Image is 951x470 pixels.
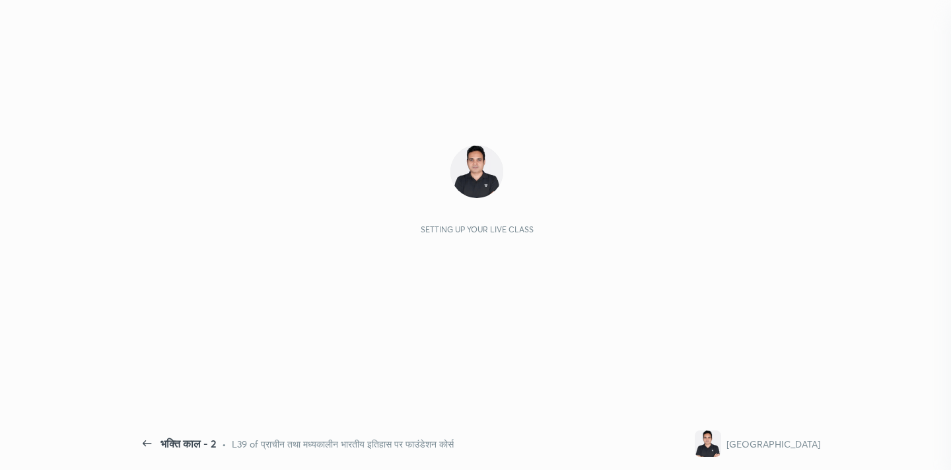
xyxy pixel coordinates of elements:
[726,437,820,451] div: [GEOGRAPHIC_DATA]
[232,437,454,451] div: L39 of प्राचीन तथा मध्यकालीन भारतीय इतिहास पर फाउंडेशन कोर्स
[450,145,503,198] img: 09a1bb633dd249f2a2c8cf568a24d1b1.jpg
[160,436,217,452] div: भक्ति काल - 2
[695,430,721,457] img: 09a1bb633dd249f2a2c8cf568a24d1b1.jpg
[222,437,227,451] div: •
[421,224,534,234] div: Setting up your live class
